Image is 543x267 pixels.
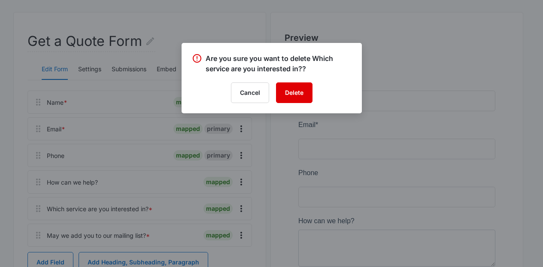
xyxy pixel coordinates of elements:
[231,82,269,103] button: Cancel
[9,217,34,228] label: Option 3
[9,245,55,255] label: General Inquiry
[206,53,352,74] p: Are you sure you want to delete Which service are you interested in??
[9,231,34,241] label: Option 2
[276,82,312,103] button: Delete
